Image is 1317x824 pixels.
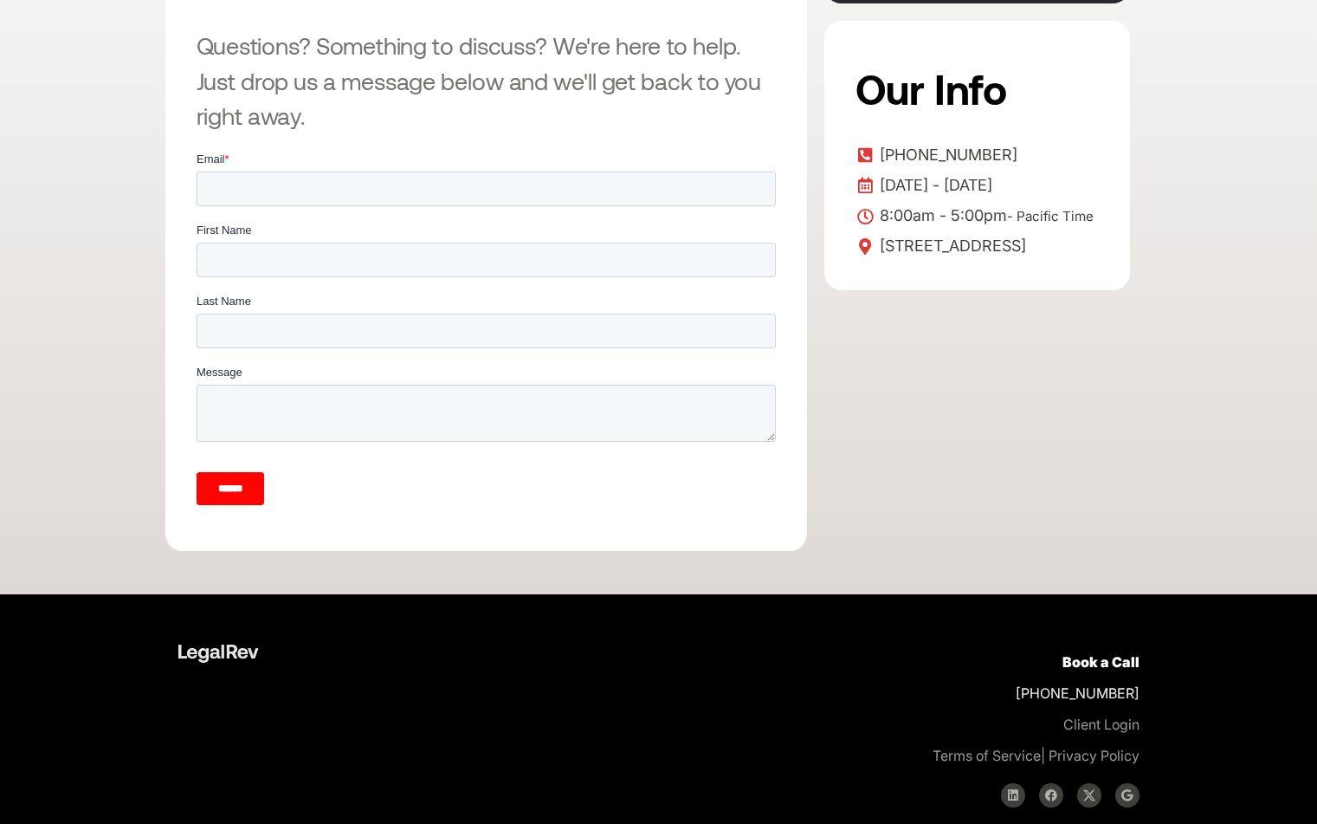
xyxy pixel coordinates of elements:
iframe: Form 0 [197,151,776,520]
p: [PHONE_NUMBER] [681,646,1139,771]
a: [PHONE_NUMBER] [855,142,1099,168]
h3: Questions? Something to discuss? We're here to help. Just drop us a message below and we'll get b... [197,28,776,133]
span: | [933,747,1045,764]
span: - Pacific Time [1007,208,1094,224]
a: Book a Call [1062,653,1139,671]
a: Privacy Policy [1049,747,1139,764]
span: [STREET_ADDRESS] [875,233,1026,259]
span: [DATE] - [DATE] [875,172,992,198]
h2: Our Info [855,52,1094,125]
a: Terms of Service [933,747,1041,764]
a: Client Login [1063,716,1139,733]
span: 8:00am - 5:00pm [875,203,1094,230]
span: [PHONE_NUMBER] [875,142,1017,168]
